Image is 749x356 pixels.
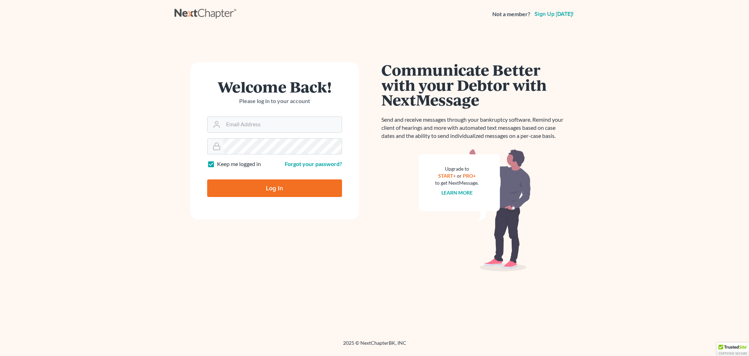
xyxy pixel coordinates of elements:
[463,173,476,179] a: PRO+
[207,179,342,197] input: Log In
[492,10,530,18] strong: Not a member?
[217,160,261,168] label: Keep me logged in
[533,11,575,17] a: Sign up [DATE]!
[207,79,342,94] h1: Welcome Back!
[435,165,479,172] div: Upgrade to
[419,148,531,272] img: nextmessage_bg-59042aed3d76b12b5cd301f8e5b87938c9018125f34e5fa2b7a6b67550977c72.svg
[441,190,473,196] a: Learn more
[717,343,749,356] div: TrustedSite Certified
[207,97,342,105] p: Please log in to your account
[175,339,575,352] div: 2025 © NextChapterBK, INC
[435,179,479,186] div: to get NextMessage.
[382,116,568,140] p: Send and receive messages through your bankruptcy software. Remind your client of hearings and mo...
[285,160,342,167] a: Forgot your password?
[438,173,456,179] a: START+
[457,173,462,179] span: or
[382,62,568,107] h1: Communicate Better with your Debtor with NextMessage
[223,117,342,132] input: Email Address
